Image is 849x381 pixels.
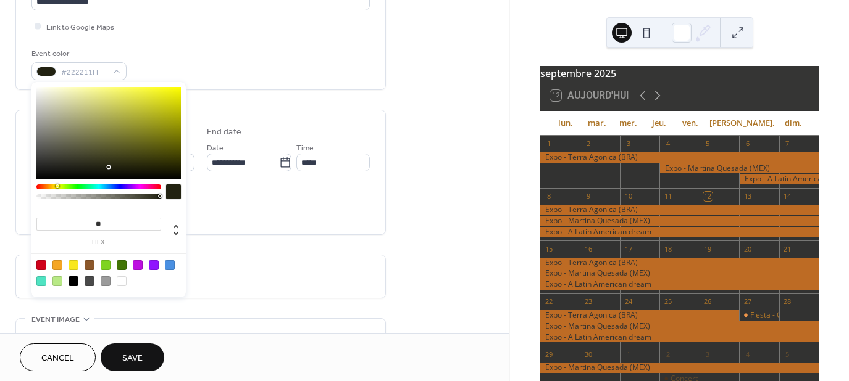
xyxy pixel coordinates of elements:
div: #9013FE [149,260,159,270]
span: Event image [31,313,80,326]
div: #D0021B [36,260,46,270]
div: lun. [550,111,582,136]
div: 30 [583,350,593,359]
div: 11 [663,192,672,201]
div: 1 [544,139,553,149]
div: 9 [583,192,593,201]
div: #F8E71C [69,260,78,270]
div: 25 [663,297,672,306]
div: 14 [783,192,792,201]
div: Expo - Terra Agonica (BRA) [540,258,819,268]
div: 3 [703,350,713,359]
div: 12 [703,192,713,201]
div: 28 [783,297,792,306]
div: 27 [743,297,752,306]
div: #000000 [69,276,78,286]
div: #50E3C2 [36,276,46,286]
div: Expo - Terra Agonica (BRA) [540,152,819,163]
div: Fiesta - Gelatina x les Halles [739,310,779,321]
span: Time [296,142,314,155]
div: 19 [703,244,713,253]
span: Link to Google Maps [46,21,114,34]
div: 1 [624,350,633,359]
div: Expo - Martina Quesada (MEX) [540,216,819,226]
div: #F5A623 [52,260,62,270]
div: 15 [544,244,553,253]
div: 24 [624,297,633,306]
div: End date [207,126,241,139]
div: 5 [703,139,713,149]
div: #8B572A [85,260,94,270]
button: Cancel [20,343,96,371]
div: #7ED321 [101,260,111,270]
div: 2 [583,139,593,149]
div: 26 [703,297,713,306]
div: #4A4A4A [85,276,94,286]
div: #417505 [117,260,127,270]
div: [PERSON_NAME]. [706,111,778,136]
div: #BD10E0 [133,260,143,270]
div: 5 [783,350,792,359]
div: 16 [583,244,593,253]
span: Cancel [41,352,74,365]
div: 23 [583,297,593,306]
span: Save [122,352,143,365]
div: Expo - Martina Quesada (MEX) [540,321,819,332]
div: Expo - A Latin American dream [540,279,819,290]
div: 4 [743,350,752,359]
button: Save [101,343,164,371]
div: Expo - Martina Quesada (MEX) [540,268,819,279]
div: 8 [544,192,553,201]
div: dim. [778,111,809,136]
div: jeu. [644,111,675,136]
div: mer. [613,111,644,136]
div: 18 [663,244,672,253]
div: 4 [663,139,672,149]
div: 22 [544,297,553,306]
div: 10 [624,192,633,201]
div: 6 [743,139,752,149]
div: ven. [675,111,706,136]
div: #B8E986 [52,276,62,286]
div: 21 [783,244,792,253]
div: 29 [544,350,553,359]
div: 2 [663,350,672,359]
div: septembre 2025 [540,66,819,81]
div: Expo - A Latin American dream [739,174,819,184]
div: #9B9B9B [101,276,111,286]
div: 7 [783,139,792,149]
label: hex [36,239,161,246]
span: Date [207,142,224,155]
div: Fiesta - Gelatina x les Halles [750,310,847,321]
span: #222211FF [61,66,107,79]
div: #FFFFFF [117,276,127,286]
div: Expo - A Latin American dream [540,332,819,343]
div: 20 [743,244,752,253]
div: 13 [743,192,752,201]
div: Event color [31,47,124,60]
div: 17 [624,244,633,253]
div: Expo - Martina Quesada (MEX) [659,163,819,174]
div: Expo - Terra Agonica (BRA) [540,310,739,321]
div: mar. [582,111,613,136]
div: #4A90E2 [165,260,175,270]
div: Expo - Martina Quesada (MEX) [540,363,819,373]
div: 3 [624,139,633,149]
div: Expo - A Latin American dream [540,227,819,237]
div: Expo - Terra Agonica (BRA) [540,205,819,215]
